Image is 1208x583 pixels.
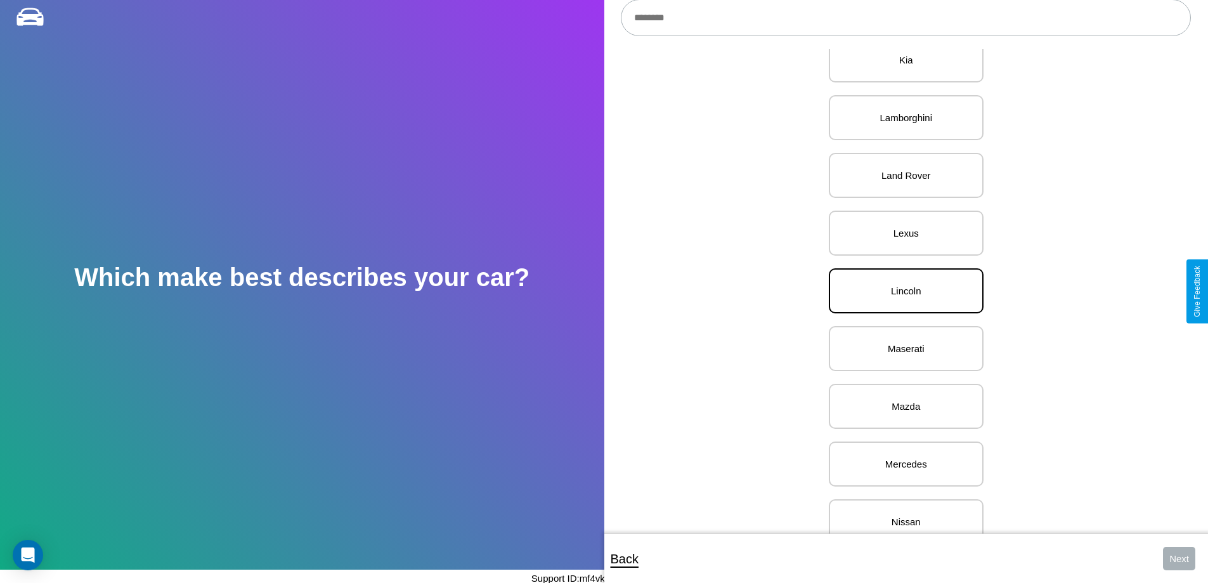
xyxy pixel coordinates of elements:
[843,225,970,242] p: Lexus
[843,513,970,530] p: Nissan
[843,398,970,415] p: Mazda
[611,547,639,570] p: Back
[843,167,970,184] p: Land Rover
[13,540,43,570] div: Open Intercom Messenger
[843,51,970,69] p: Kia
[843,455,970,473] p: Mercedes
[1163,547,1195,570] button: Next
[843,340,970,357] p: Maserati
[1193,266,1202,317] div: Give Feedback
[74,263,529,292] h2: Which make best describes your car?
[843,282,970,299] p: Lincoln
[843,109,970,126] p: Lamborghini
